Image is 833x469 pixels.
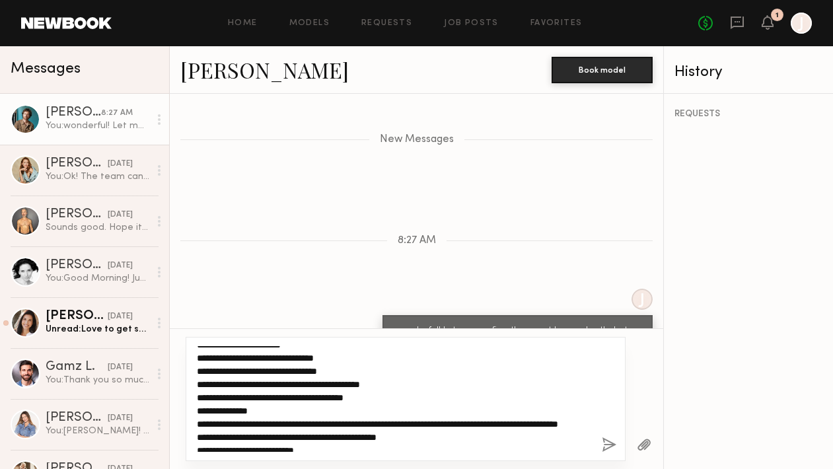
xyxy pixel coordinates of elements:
div: [DATE] [108,412,133,425]
div: [DATE] [108,361,133,374]
div: wonderful! Let me confirm the exact hours shortly, but yes the morning :) [394,324,641,354]
div: [DATE] [108,260,133,272]
div: Gamz L. [46,361,108,374]
a: Home [228,19,258,28]
div: [PERSON_NAME] [46,157,108,170]
div: Unread: Love to get some photos from our shoot day! Can you email them to me? [EMAIL_ADDRESS][DOM... [46,323,149,336]
div: REQUESTS [674,110,822,119]
div: You: [PERSON_NAME]! So sorry for the delay. I'm just coming up for air. We would LOVE to send you... [46,425,149,437]
a: J [791,13,812,34]
div: You: Ok! The team can make 1:30-5 PM work. Would that work for you? We were planning on using you... [46,170,149,183]
a: Job Posts [444,19,499,28]
button: Book model [552,57,653,83]
a: Favorites [530,19,583,28]
div: [DATE] [108,209,133,221]
div: 1 [776,12,779,19]
a: Models [289,19,330,28]
span: Messages [11,61,81,77]
div: [PERSON_NAME] [46,412,108,425]
div: [DATE] [108,158,133,170]
span: 8:27 AM [398,235,436,246]
div: You: Thank you so much for letting me know! We appreciate it! [46,374,149,386]
div: [PERSON_NAME] [46,259,108,272]
a: [PERSON_NAME] [180,55,349,84]
span: New Messages [380,134,454,145]
div: [PERSON_NAME] [46,310,108,323]
a: Book model [552,63,653,75]
div: [DATE] [108,310,133,323]
div: History [674,65,822,80]
div: [PERSON_NAME] [46,106,101,120]
div: Sounds good. Hope it goes well. Next time, if you don’t mind, just shoot me a rate for the day. I... [46,221,149,234]
div: 8:27 AM [101,107,133,120]
div: [PERSON_NAME] [46,208,108,221]
div: You: Good Morning! Just following up to see if this is something you might be interested in? [46,272,149,285]
div: You: wonderful! Let me confirm the exact hours shortly, but yes the morning :) [46,120,149,132]
a: Requests [361,19,412,28]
